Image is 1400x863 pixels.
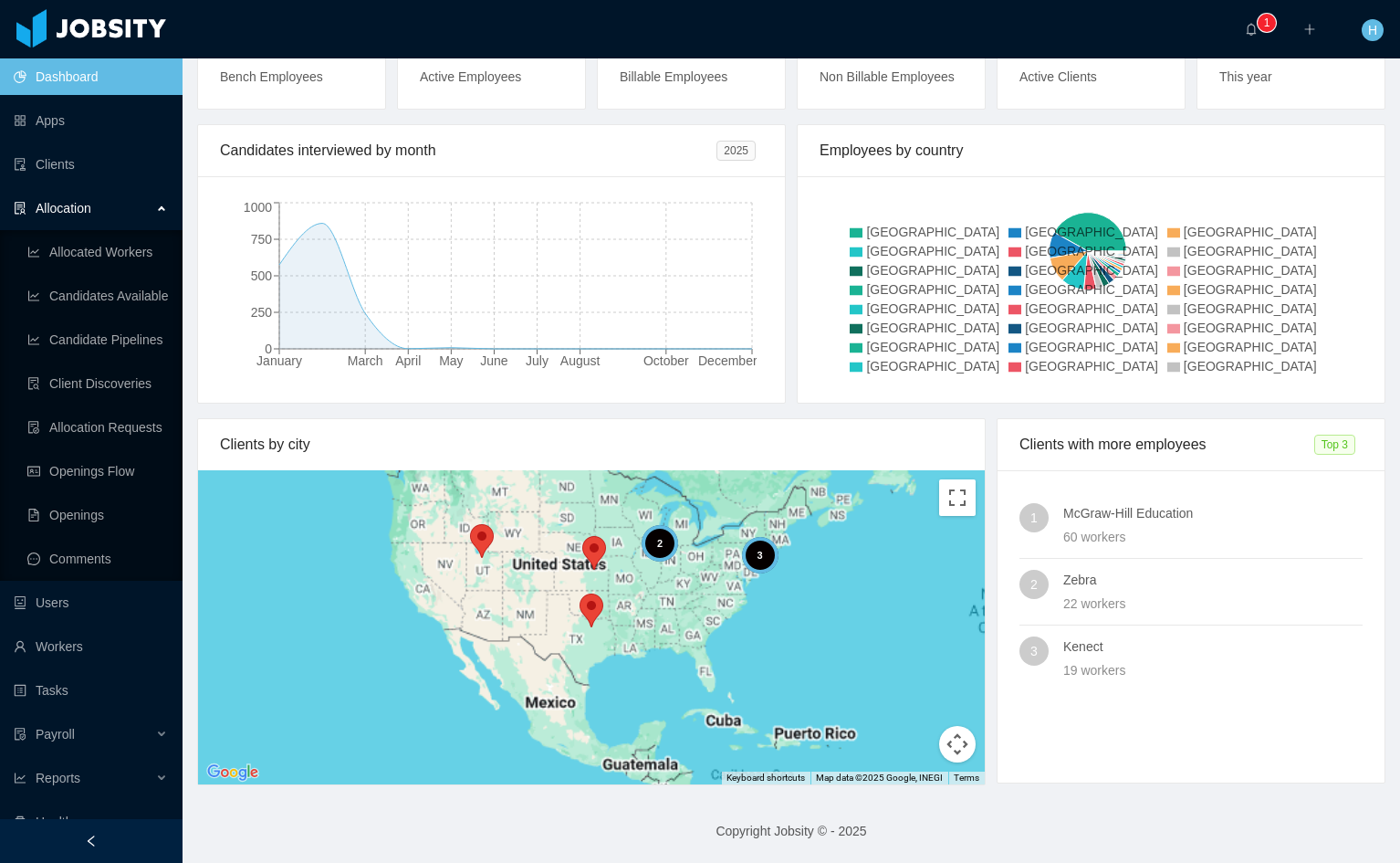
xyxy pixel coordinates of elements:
tspan: August [560,353,601,368]
span: Top 3 [1314,435,1355,455]
div: Candidates interviewed by month [220,125,716,176]
span: [GEOGRAPHIC_DATA] [1025,321,1158,335]
span: Active Employees [420,69,521,84]
div: 60 workers [1063,527,1363,547]
span: 3 [1030,637,1038,666]
a: icon: messageComments [27,541,168,577]
a: Terms [954,773,979,783]
a: icon: line-chartAllocated Workers [27,234,168,270]
footer: Copyright Jobsity © - 2025 [183,800,1400,863]
sup: 1 [1258,14,1276,32]
span: H [1368,19,1377,41]
tspan: October [643,353,689,368]
tspan: January [256,353,302,368]
span: Active Clients [1019,69,1097,84]
tspan: 250 [251,305,273,320]
span: [GEOGRAPHIC_DATA] [1184,321,1317,335]
a: icon: userWorkers [14,628,168,665]
a: icon: robotUsers [14,584,168,621]
i: icon: solution [14,202,26,215]
span: [GEOGRAPHIC_DATA] [866,340,999,354]
span: [GEOGRAPHIC_DATA] [1184,282,1317,297]
span: [GEOGRAPHIC_DATA] [866,263,999,278]
div: Clients by city [220,419,963,470]
div: 19 workers [1063,660,1363,680]
tspan: 750 [251,232,273,247]
div: 22 workers [1063,594,1363,614]
span: Allocation [36,201,91,216]
span: [GEOGRAPHIC_DATA] [866,301,999,316]
a: icon: appstoreApps [14,102,168,139]
h4: Zebra [1063,570,1363,590]
span: [GEOGRAPHIC_DATA] [1025,301,1158,316]
tspan: 0 [265,342,272,356]
span: [GEOGRAPHIC_DATA] [1184,359,1317,374]
span: 2025 [716,141,756,161]
tspan: May [439,353,463,368]
h4: McGraw-Hill Education [1063,503,1363,523]
span: [GEOGRAPHIC_DATA] [866,359,999,374]
span: [GEOGRAPHIC_DATA] [866,282,999,297]
span: 2 [1030,570,1038,599]
span: [GEOGRAPHIC_DATA] [866,321,999,335]
div: Clients with more employees [1019,419,1314,470]
span: [GEOGRAPHIC_DATA] [1025,244,1158,258]
span: [GEOGRAPHIC_DATA] [1025,359,1158,374]
i: icon: line-chart [14,772,26,784]
div: Employees by country [820,125,1363,176]
h4: Kenect [1063,637,1363,657]
a: icon: line-chartCandidates Available [27,278,168,314]
span: This year [1219,69,1272,84]
span: [GEOGRAPHIC_DATA] [1025,340,1158,354]
span: Non Billable Employees [820,69,955,84]
a: icon: idcardOpenings Flow [27,453,168,489]
span: Reports [36,771,80,785]
span: Health [36,815,72,829]
span: Bench Employees [220,69,323,84]
span: [GEOGRAPHIC_DATA] [1184,225,1317,239]
a: icon: file-doneAllocation Requests [27,409,168,446]
i: icon: bell [1245,23,1258,36]
a: icon: line-chartCandidate Pipelines [27,321,168,358]
tspan: 1000 [244,200,272,215]
a: icon: auditClients [14,146,168,183]
p: 1 [1264,14,1270,32]
span: [GEOGRAPHIC_DATA] [1184,301,1317,316]
a: icon: pie-chartDashboard [14,58,168,95]
div: 3 [742,537,778,574]
span: Payroll [36,727,75,742]
button: Toggle fullscreen view [939,479,976,516]
span: [GEOGRAPHIC_DATA] [866,244,999,258]
tspan: December [698,353,757,368]
span: [GEOGRAPHIC_DATA] [1184,263,1317,278]
span: [GEOGRAPHIC_DATA] [1184,340,1317,354]
span: [GEOGRAPHIC_DATA] [1184,244,1317,258]
button: Map camera controls [939,726,976,763]
span: 1 [1030,503,1038,532]
div: 2 [642,525,678,562]
tspan: 500 [251,268,273,283]
tspan: July [526,353,549,368]
a: icon: profileTasks [14,672,168,709]
a: Open this area in Google Maps (opens a new window) [203,761,263,784]
span: Map data ©2025 Google, INEGI [816,773,943,783]
span: [GEOGRAPHIC_DATA] [1025,263,1158,278]
img: Google [203,761,263,784]
tspan: June [480,353,508,368]
tspan: March [348,353,383,368]
span: Billable Employees [620,69,727,84]
tspan: April [395,353,421,368]
span: [GEOGRAPHIC_DATA] [1025,282,1158,297]
span: [GEOGRAPHIC_DATA] [866,225,999,239]
a: icon: file-textOpenings [27,497,168,533]
button: Keyboard shortcuts [726,772,805,784]
i: icon: file-protect [14,728,26,741]
span: [GEOGRAPHIC_DATA] [1025,225,1158,239]
a: icon: file-searchClient Discoveries [27,365,168,402]
i: icon: medicine-box [14,816,26,828]
i: icon: plus [1303,23,1316,36]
